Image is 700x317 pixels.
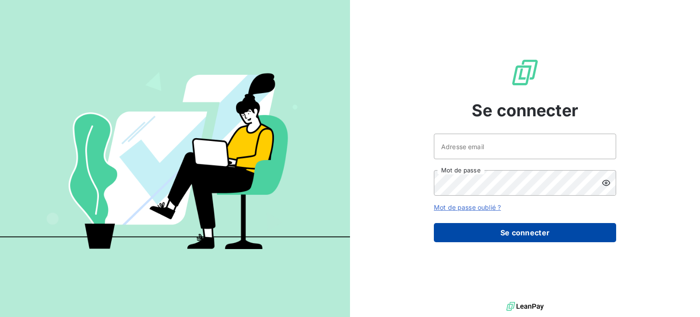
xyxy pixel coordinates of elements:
button: Se connecter [434,223,616,242]
a: Mot de passe oublié ? [434,203,501,211]
input: placeholder [434,134,616,159]
span: Se connecter [472,98,578,123]
img: Logo LeanPay [510,58,540,87]
img: logo [506,300,544,313]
